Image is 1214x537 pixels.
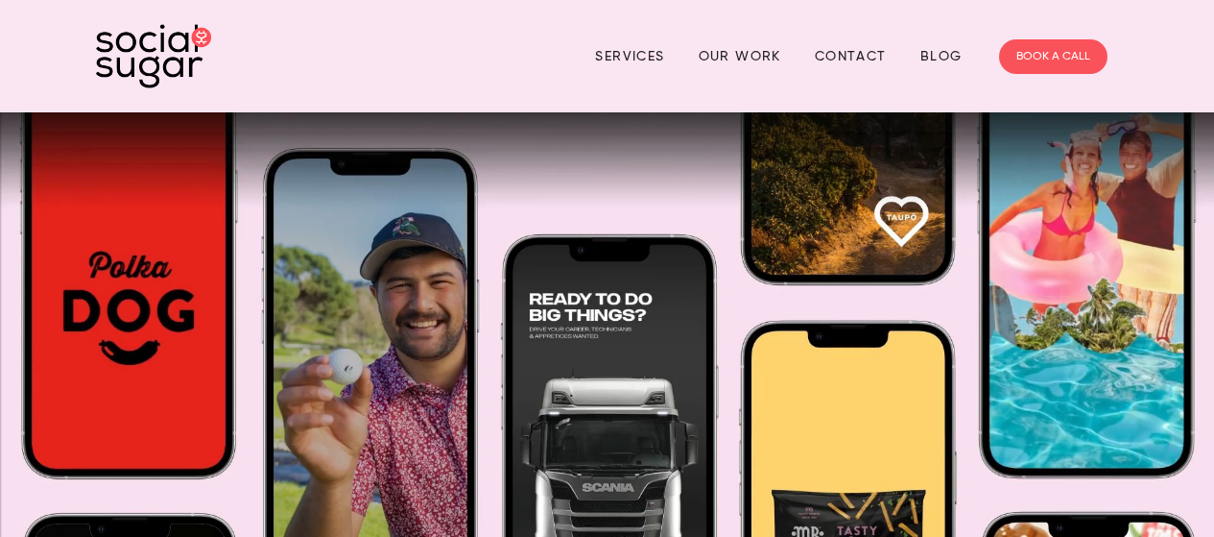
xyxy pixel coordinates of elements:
[595,41,664,71] a: Services
[920,41,963,71] a: Blog
[815,41,887,71] a: Contact
[96,24,211,88] img: SocialSugar
[699,41,781,71] a: Our Work
[999,39,1107,74] a: BOOK A CALL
